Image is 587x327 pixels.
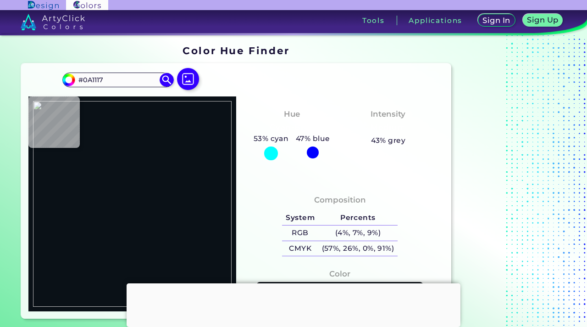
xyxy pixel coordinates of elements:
h5: 53% cyan [250,133,292,145]
input: type color.. [75,73,161,86]
h3: Cyan-Blue [266,122,317,133]
img: icon search [160,73,173,87]
img: ArtyClick Design logo [28,1,59,10]
h5: CMYK [282,241,318,256]
h5: Sign In [484,17,509,24]
h4: Composition [314,193,366,207]
a: Sign Up [525,15,561,26]
h5: Percents [318,210,398,226]
h3: Medium [367,122,410,133]
h5: (57%, 26%, 0%, 91%) [318,241,398,256]
img: logo_artyclick_colors_white.svg [21,14,85,30]
img: 169c80ad-f344-434b-99ce-d9257f41caba [33,101,232,307]
h4: Hue [284,107,300,121]
img: icon picture [177,68,199,90]
h3: Tools [362,17,385,24]
h5: (4%, 7%, 9%) [318,226,398,241]
h5: Sign Up [529,17,557,23]
h5: 43% grey [371,135,406,147]
h5: 47% blue [292,133,333,145]
h5: RGB [282,226,318,241]
h1: Color Hue Finder [183,44,289,57]
h4: Intensity [371,107,405,121]
a: Sign In [480,15,514,26]
h5: System [282,210,318,226]
h3: Applications [409,17,462,24]
h4: Color [329,267,350,281]
iframe: Advertisement [127,283,460,325]
iframe: Advertisement [455,42,570,322]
